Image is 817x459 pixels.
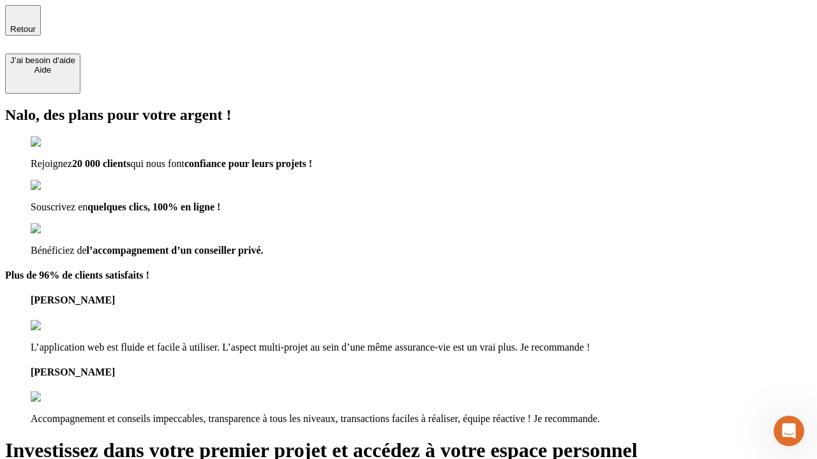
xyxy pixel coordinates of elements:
span: Souscrivez en [31,201,87,212]
span: Retour [10,24,36,34]
img: checkmark [31,180,86,191]
h4: [PERSON_NAME] [31,295,812,306]
h4: Plus de 96% de clients satisfaits ! [5,270,812,281]
div: Aide [10,65,75,75]
span: confiance pour leurs projets ! [184,158,312,169]
iframe: Intercom live chat [774,416,804,446]
img: reviews stars [31,391,94,403]
span: quelques clics, 100% en ligne ! [87,201,220,212]
span: 20 000 clients [72,158,131,169]
span: qui nous font [130,158,184,169]
h4: [PERSON_NAME] [31,367,812,378]
button: J’ai besoin d'aideAide [5,54,80,94]
img: checkmark [31,223,86,235]
img: checkmark [31,136,86,148]
span: l’accompagnement d’un conseiller privé. [87,245,264,256]
div: J’ai besoin d'aide [10,55,75,65]
img: reviews stars [31,320,94,331]
p: L’application web est fluide et facile à utiliser. L’aspect multi-projet au sein d’une même assur... [31,342,812,353]
span: Bénéficiez de [31,245,87,256]
button: Retour [5,5,41,36]
p: Accompagnement et conseils impeccables, transparence à tous les niveaux, transactions faciles à r... [31,413,812,425]
span: Rejoignez [31,158,72,169]
h2: Nalo, des plans pour votre argent ! [5,106,812,124]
